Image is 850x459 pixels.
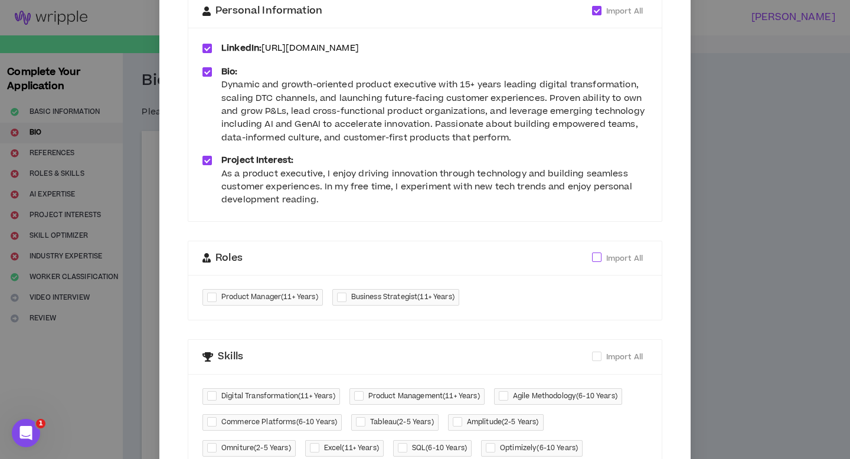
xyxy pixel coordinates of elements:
[221,391,335,402] span: Digital Transformation ( 11+ Years )
[36,419,45,428] span: 1
[261,42,359,54] a: [URL][DOMAIN_NAME]
[412,442,467,454] span: SQL ( 6-10 Years )
[370,417,434,428] span: Tableau ( 2-5 Years )
[221,154,293,166] strong: Project Interest:
[215,4,322,19] span: Personal Information
[221,168,648,207] div: As a product executive, I enjoy driving innovation through technology and building seamless custo...
[351,291,455,303] span: Business Strategist ( 11+ Years )
[606,6,643,17] span: Import All
[467,417,539,428] span: Amplitude ( 2-5 Years )
[218,349,243,365] span: Skills
[221,65,238,78] strong: Bio:
[221,417,337,428] span: Commerce Platforms ( 6-10 Years )
[513,391,617,402] span: Agile Methodology ( 6-10 Years )
[221,291,318,303] span: Product Manager ( 11+ Years )
[324,442,379,454] span: Excel ( 11+ Years )
[606,253,643,264] span: Import All
[12,419,40,447] iframe: Intercom live chat
[606,352,643,362] span: Import All
[215,251,243,266] span: Roles
[500,442,578,454] span: Optimizely ( 6-10 Years )
[221,78,648,145] div: Dynamic and growth-oriented product executive with 15+ years leading digital transformation, scal...
[221,42,261,54] strong: LinkedIn:
[368,391,480,402] span: Product Management ( 11+ Years )
[221,442,291,454] span: Omniture ( 2-5 Years )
